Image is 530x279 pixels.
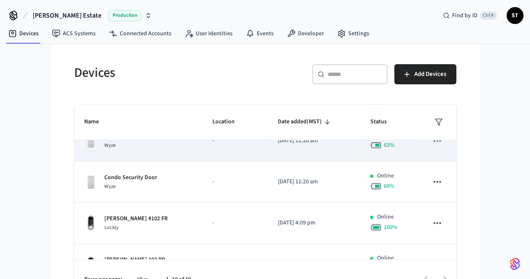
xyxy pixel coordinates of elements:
a: User Identities [178,26,239,41]
p: [DATE] 11:20 am [278,136,350,145]
span: Status [370,115,397,128]
a: Developer [280,26,331,41]
span: Production [108,10,142,21]
a: ACS Systems [45,26,102,41]
button: ST [507,7,523,24]
a: Settings [331,26,376,41]
p: - [212,177,258,186]
img: Lockly Vision Lock, Front [84,256,98,272]
p: [PERSON_NAME] 102 BD [104,256,165,264]
span: Ctrl K [480,11,496,20]
a: Connected Accounts [102,26,178,41]
span: Lockly [104,224,119,231]
h5: Devices [74,64,260,81]
p: [PERSON_NAME] #102 FR [104,214,168,223]
span: Date added(MST) [278,115,333,128]
span: Add Devices [414,69,446,80]
p: Online [377,254,393,263]
span: 100 % [383,223,397,232]
p: - [212,136,258,145]
p: - [212,219,258,227]
img: Lockly Vision Lock, Front [84,215,98,231]
span: Find by ID [452,11,478,20]
img: Wyze Lock [84,175,98,189]
a: Events [239,26,280,41]
span: Location [212,115,246,128]
span: [PERSON_NAME] Estate [33,10,101,21]
span: Wyze [104,183,116,190]
p: Online [377,213,393,222]
p: [DATE] 4:09 pm [278,219,350,227]
img: Wyze Lock [84,134,98,148]
p: Online [377,172,393,180]
span: ST [507,8,522,23]
span: 63 % [383,141,394,149]
button: Add Devices [394,64,456,84]
div: Find by IDCtrl K [436,8,503,23]
span: Wyze [104,142,116,149]
p: Condo Security Door [104,173,157,182]
span: 69 % [383,182,394,190]
img: SeamLogoGradient.69752ec5.svg [510,257,520,271]
span: Name [84,115,110,128]
p: [DATE] 11:20 am [278,177,350,186]
a: Devices [2,26,45,41]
